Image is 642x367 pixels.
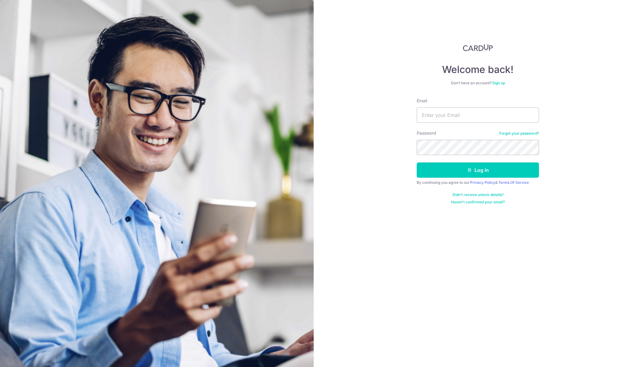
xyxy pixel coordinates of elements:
input: Enter your Email [417,107,539,123]
a: Haven't confirmed your email? [451,200,505,205]
button: Log in [417,162,539,178]
a: Didn't receive unlock details? [452,192,504,197]
a: Privacy Policy [470,180,495,185]
label: Email [417,98,427,104]
h4: Welcome back! [417,64,539,76]
img: CardUp Logo [463,44,493,51]
div: Don’t have an account? [417,81,539,85]
label: Password [417,130,436,136]
a: Forgot your password? [499,131,539,136]
div: By continuing you agree to our & [417,180,539,185]
a: Sign up [492,81,505,85]
a: Terms Of Service [498,180,529,185]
